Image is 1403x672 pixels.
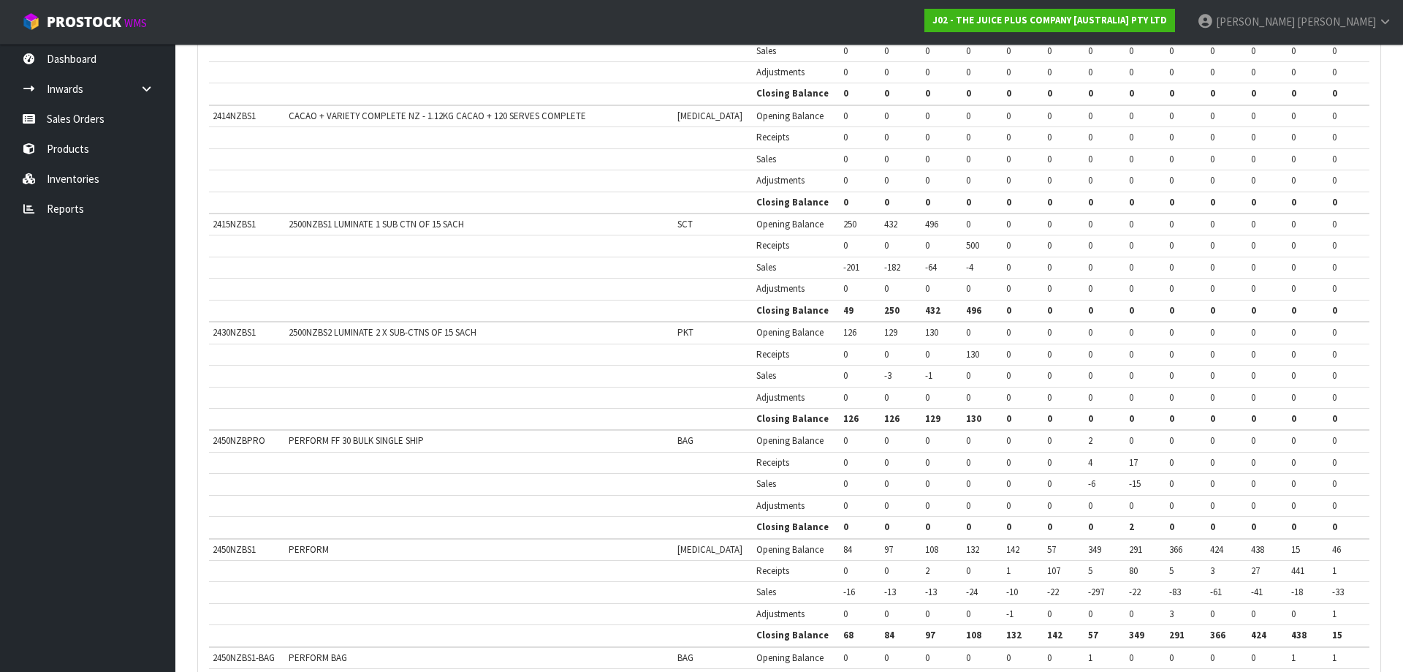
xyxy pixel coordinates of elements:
[1088,110,1092,122] span: 0
[753,83,840,105] th: Closing Balance
[966,239,979,252] span: 500
[1006,174,1011,186] span: 0
[884,174,889,186] span: 0
[753,474,840,495] td: Sales
[925,456,929,469] span: 0
[124,16,147,30] small: WMS
[1332,348,1337,360] span: 0
[1251,131,1255,143] span: 0
[884,218,897,230] span: 432
[932,14,1167,26] strong: J02 - THE JUICE PLUS COMPANY [AUSTRALIA] PTY LTD
[1129,412,1134,425] span: 0
[1332,456,1337,469] span: 0
[843,391,848,404] span: 0
[843,456,848,469] span: 0
[1291,348,1296,360] span: 0
[1088,66,1092,78] span: 0
[1047,131,1052,143] span: 0
[1251,304,1256,317] span: 0
[285,214,647,235] td: 2500NZBS1 LUMINATE 1 SUB CTN OF 15 SACH
[884,110,889,122] span: 0
[966,218,970,230] span: 0
[1332,369,1337,382] span: 0
[1129,66,1133,78] span: 0
[753,127,840,148] td: Receipts
[753,257,840,278] td: Sales
[674,105,753,127] td: [MEDICAL_DATA]
[1169,282,1174,295] span: 0
[1332,87,1337,99] span: 0
[1251,45,1255,57] span: 0
[1047,412,1052,425] span: 0
[1291,239,1296,252] span: 0
[1169,412,1174,425] span: 0
[925,434,929,447] span: 0
[1006,369,1011,382] span: 0
[843,434,848,447] span: 0
[1047,304,1052,317] span: 0
[884,131,889,143] span: 0
[1047,87,1052,99] span: 0
[1332,153,1337,165] span: 0
[1332,45,1337,57] span: 0
[925,196,930,208] span: 0
[1291,218,1296,230] span: 0
[1169,261,1174,273] span: 0
[1210,304,1215,317] span: 0
[674,214,753,235] td: SCT
[1129,348,1133,360] span: 0
[1210,434,1214,447] span: 0
[1006,153,1011,165] span: 0
[884,391,889,404] span: 0
[1088,348,1092,360] span: 0
[966,110,970,122] span: 0
[1088,218,1092,230] span: 0
[843,153,848,165] span: 0
[1169,45,1174,57] span: 0
[1332,110,1337,122] span: 0
[1169,239,1174,252] span: 0
[1251,174,1255,186] span: 0
[1047,196,1052,208] span: 0
[925,261,937,273] span: -64
[966,45,970,57] span: 0
[843,412,859,425] span: 126
[1047,456,1052,469] span: 0
[1088,369,1092,382] span: 0
[1297,15,1376,29] span: [PERSON_NAME]
[1291,196,1296,208] span: 0
[966,304,981,317] span: 496
[1006,66,1011,78] span: 0
[1129,196,1134,208] span: 0
[884,434,889,447] span: 0
[925,87,930,99] span: 0
[1129,326,1133,339] span: 0
[966,412,981,425] span: 130
[753,366,840,387] td: Sales
[1251,218,1255,230] span: 0
[1129,131,1133,143] span: 0
[1088,196,1093,208] span: 0
[925,326,938,339] span: 130
[1291,45,1296,57] span: 0
[843,110,848,122] span: 0
[1047,369,1052,382] span: 0
[1088,304,1093,317] span: 0
[966,131,970,143] span: 0
[285,430,647,452] td: PERFORM FF 30 BULK SINGLE SHIP
[753,344,840,365] td: Receipts
[1047,218,1052,230] span: 0
[884,348,889,360] span: 0
[1088,434,1092,447] span: 2
[1006,456,1011,469] span: 0
[1088,239,1092,252] span: 0
[1332,218,1337,230] span: 0
[1216,15,1295,29] span: [PERSON_NAME]
[1088,282,1092,295] span: 0
[1169,326,1174,339] span: 0
[753,300,840,322] th: Closing Balance
[1332,434,1337,447] span: 0
[1210,326,1214,339] span: 0
[843,304,853,317] span: 49
[1047,239,1052,252] span: 0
